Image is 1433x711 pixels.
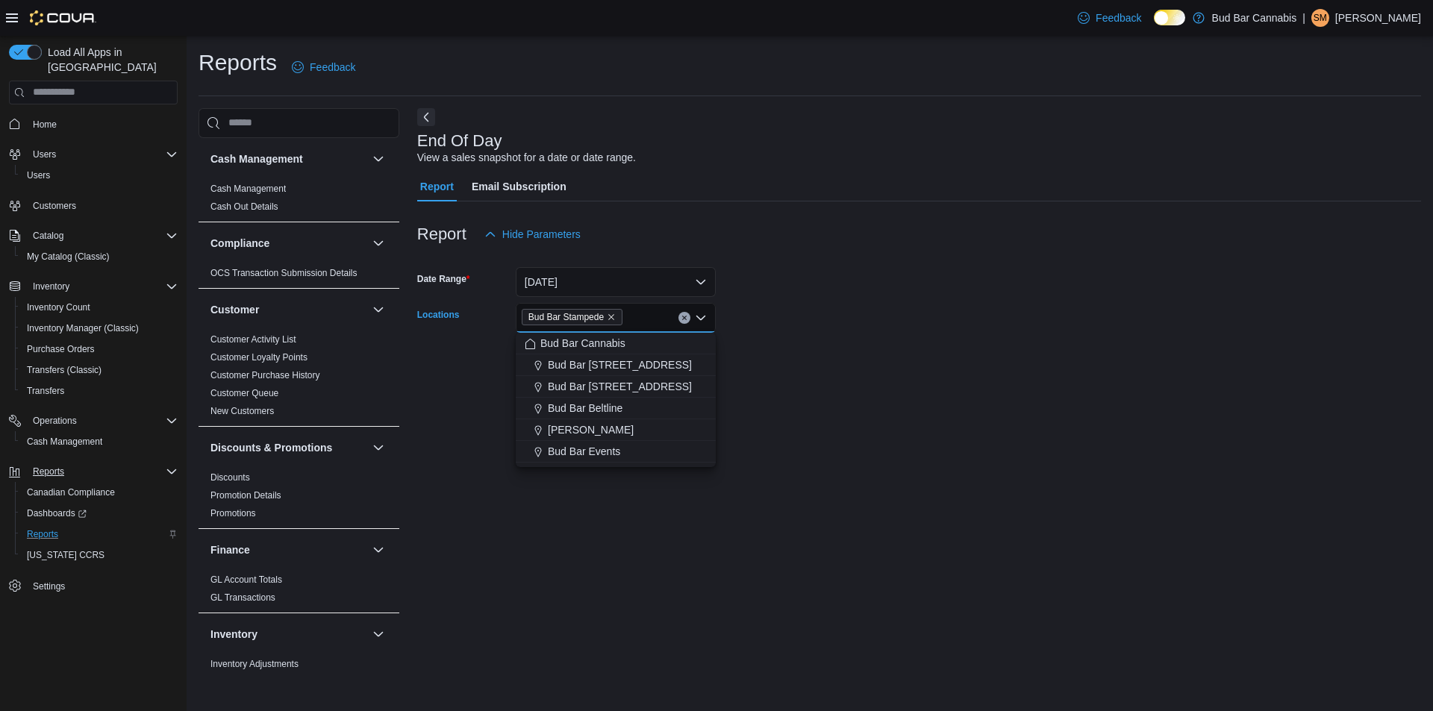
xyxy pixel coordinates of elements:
[3,410,184,431] button: Operations
[15,360,184,380] button: Transfers (Classic)
[27,549,104,561] span: [US_STATE] CCRS
[210,151,303,166] h3: Cash Management
[210,472,250,483] a: Discounts
[199,48,277,78] h1: Reports
[210,334,296,345] a: Customer Activity List
[30,10,96,25] img: Cova
[21,525,178,543] span: Reports
[1212,9,1297,27] p: Bud Bar Cannabis
[27,227,178,245] span: Catalog
[21,504,93,522] a: Dashboards
[33,200,76,212] span: Customers
[27,251,110,263] span: My Catalog (Classic)
[27,463,70,480] button: Reports
[21,504,178,522] span: Dashboards
[33,415,77,427] span: Operations
[1096,10,1141,25] span: Feedback
[210,574,282,586] span: GL Account Totals
[21,483,178,501] span: Canadian Compliance
[417,309,460,321] label: Locations
[199,331,399,426] div: Customer
[27,507,87,519] span: Dashboards
[15,545,184,566] button: [US_STATE] CCRS
[1154,10,1185,25] input: Dark Mode
[199,469,399,528] div: Discounts & Promotions
[21,340,101,358] a: Purchase Orders
[27,436,102,448] span: Cash Management
[27,576,178,595] span: Settings
[420,172,454,201] span: Report
[21,546,178,564] span: Washington CCRS
[1314,9,1327,27] span: SM
[678,312,690,324] button: Clear input
[210,369,320,381] span: Customer Purchase History
[210,352,307,363] a: Customer Loyalty Points
[27,278,178,295] span: Inventory
[15,503,184,524] a: Dashboards
[210,440,332,455] h3: Discounts & Promotions
[27,145,62,163] button: Users
[210,333,296,345] span: Customer Activity List
[3,113,184,135] button: Home
[369,301,387,319] button: Customer
[42,45,178,75] span: Load All Apps in [GEOGRAPHIC_DATA]
[33,230,63,242] span: Catalog
[516,376,716,398] button: Bud Bar [STREET_ADDRESS]
[27,197,82,215] a: Customers
[3,276,184,297] button: Inventory
[369,625,387,643] button: Inventory
[210,201,278,212] a: Cash Out Details
[21,248,178,266] span: My Catalog (Classic)
[21,166,56,184] a: Users
[417,150,636,166] div: View a sales snapshot for a date or date range.
[516,419,716,441] button: [PERSON_NAME]
[21,546,110,564] a: [US_STATE] CCRS
[695,312,707,324] button: Close list of options
[502,227,581,242] span: Hide Parameters
[21,433,108,451] a: Cash Management
[21,433,178,451] span: Cash Management
[210,542,250,557] h3: Finance
[15,431,184,452] button: Cash Management
[33,466,64,477] span: Reports
[210,508,256,519] a: Promotions
[210,627,257,642] h3: Inventory
[15,165,184,186] button: Users
[210,302,366,317] button: Customer
[27,412,178,430] span: Operations
[1335,9,1421,27] p: [PERSON_NAME]
[33,580,65,592] span: Settings
[548,357,692,372] span: Bud Bar [STREET_ADDRESS]
[27,322,139,334] span: Inventory Manager (Classic)
[15,246,184,267] button: My Catalog (Classic)
[516,333,716,354] button: Bud Bar Cannabis
[27,528,58,540] span: Reports
[21,361,178,379] span: Transfers (Classic)
[516,267,716,297] button: [DATE]
[417,132,502,150] h3: End Of Day
[210,183,286,195] span: Cash Management
[210,472,250,483] span: Discounts
[210,490,281,501] a: Promotion Details
[472,172,566,201] span: Email Subscription
[9,107,178,636] nav: Complex example
[15,339,184,360] button: Purchase Orders
[210,151,366,166] button: Cash Management
[210,627,366,642] button: Inventory
[21,340,178,358] span: Purchase Orders
[369,439,387,457] button: Discounts & Promotions
[21,319,145,337] a: Inventory Manager (Classic)
[607,313,616,322] button: Remove Bud Bar Stampede from selection in this group
[417,273,470,285] label: Date Range
[210,659,299,669] a: Inventory Adjustments
[1311,9,1329,27] div: Sarah M
[210,592,275,604] span: GL Transactions
[522,309,622,325] span: Bud Bar Stampede
[3,461,184,482] button: Reports
[199,264,399,288] div: Compliance
[210,574,282,585] a: GL Account Totals
[548,379,692,394] span: Bud Bar [STREET_ADDRESS]
[210,542,366,557] button: Finance
[210,405,274,417] span: New Customers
